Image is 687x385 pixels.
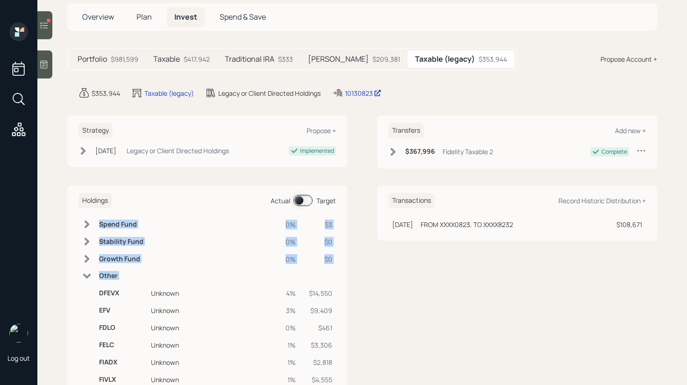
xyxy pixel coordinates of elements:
div: Taxable (legacy) [144,88,194,98]
div: $108,671 [616,220,642,229]
div: Propose Account + [601,54,657,64]
div: $353,944 [92,88,120,98]
div: $353,944 [479,54,507,64]
div: Unknown [151,323,275,333]
div: 0% [282,237,296,247]
div: [DATE] [392,220,413,229]
div: 1% [282,340,296,350]
div: $9,409 [307,306,332,315]
span: Overview [82,12,114,22]
h6: FIADX [99,358,143,366]
h5: [PERSON_NAME] [308,55,369,64]
div: Unknown [151,306,275,315]
div: $14,550 [307,288,332,298]
div: Complete [601,148,627,156]
div: $3 [307,220,332,229]
h6: DFEVX [99,289,143,297]
div: 0% [282,220,296,229]
span: Spend & Save [220,12,266,22]
h6: Stability Fund [99,238,143,246]
div: $0 [307,237,332,247]
div: Unknown [151,340,275,350]
div: 0% [282,254,296,264]
h5: Portfolio [78,55,107,64]
h6: Other [99,272,143,280]
div: $3,306 [307,340,332,350]
div: $461 [307,323,332,333]
div: $981,599 [111,54,138,64]
div: $209,381 [372,54,400,64]
h5: Traditional IRA [225,55,274,64]
div: $0 [307,254,332,264]
h6: FELC [99,341,143,349]
h6: Growth Fund [99,255,143,263]
img: retirable_logo.png [9,324,28,342]
div: $417,942 [184,54,210,64]
h5: Taxable [153,55,180,64]
div: 10130823 [345,88,381,98]
div: Add new + [615,126,646,135]
div: Actual [271,196,290,206]
h6: Transfers [388,123,424,138]
h6: Strategy [79,123,113,138]
h6: Transactions [388,193,435,208]
h6: EFV [99,307,143,314]
div: Legacy or Client Directed Holdings [127,146,229,156]
h6: Spend Fund [99,221,143,228]
h6: $367,996 [405,148,435,156]
div: Implemented [300,147,334,155]
h5: Taxable (legacy) [415,55,475,64]
div: $333 [278,54,293,64]
span: Plan [136,12,152,22]
div: Fidelity Taxable 2 [443,147,493,157]
div: $4,555 [307,375,332,385]
h6: FIVLX [99,376,143,384]
div: Unknown [151,288,275,298]
div: 4% [282,288,296,298]
div: Propose + [307,126,336,135]
h6: Holdings [79,193,112,208]
h6: FDLO [99,324,143,332]
div: 0% [282,323,296,333]
div: 1% [282,357,296,367]
div: FROM XXXX0823. TO XXXX8232 [421,220,513,229]
span: Invest [174,12,197,22]
div: Unknown [151,375,275,385]
div: Unknown [151,357,275,367]
div: $2,818 [307,357,332,367]
div: Log out [7,354,30,363]
div: 1% [282,375,296,385]
div: Target [316,196,336,206]
div: 3% [282,306,296,315]
div: Record Historic Distribution + [558,196,646,205]
div: [DATE] [95,146,116,156]
div: Legacy or Client Directed Holdings [218,88,321,98]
